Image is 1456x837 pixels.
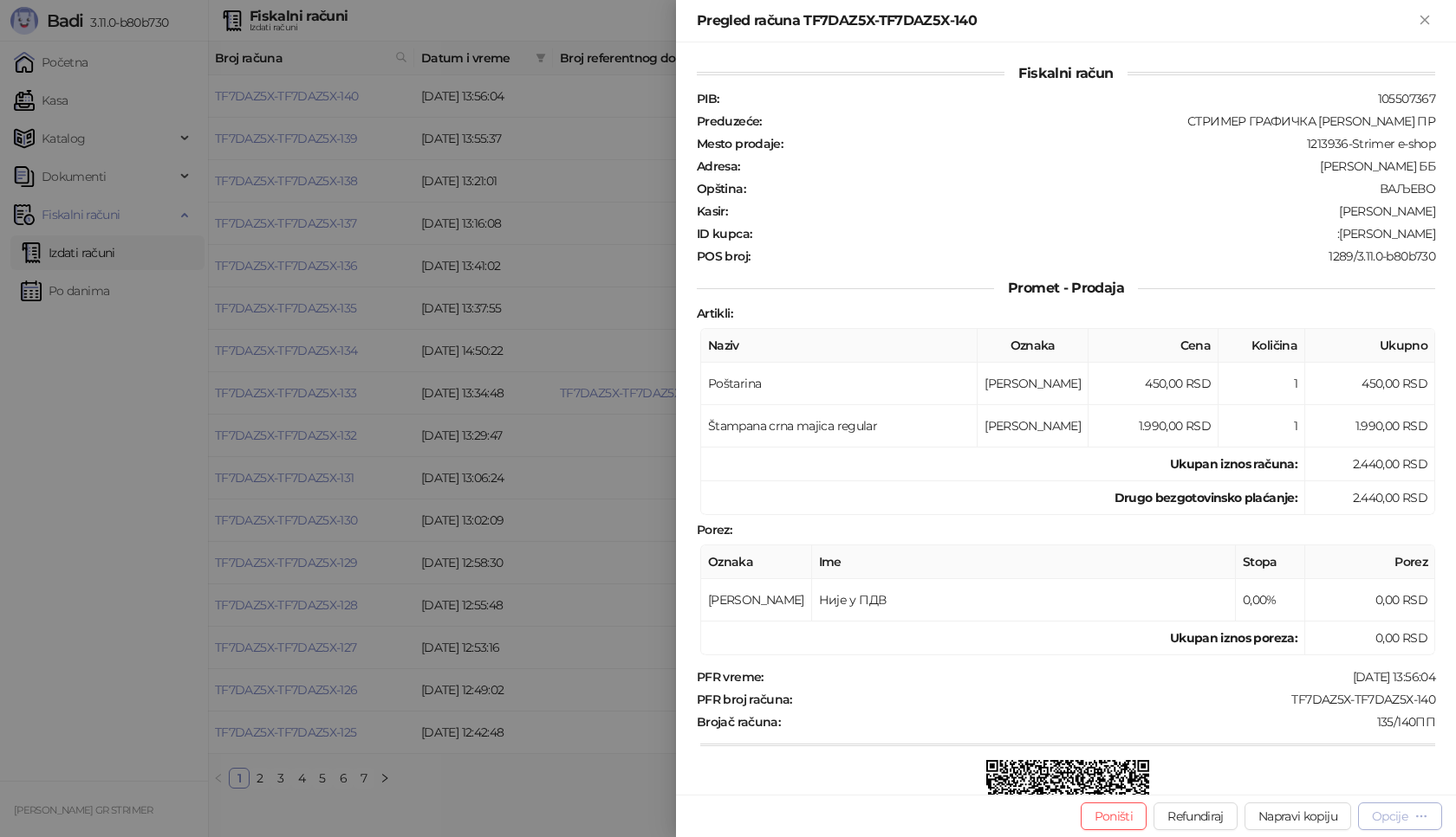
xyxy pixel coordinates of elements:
button: Opcije [1358,802,1442,830]
strong: Porez : [697,522,731,538]
div: СТРИМЕР ГРАФИЧКА [PERSON_NAME] ПР [764,113,1437,129]
td: 1.990,00 RSD [1305,405,1435,447]
div: :[PERSON_NAME] [753,226,1437,241]
td: 1 [1219,363,1305,405]
th: Stopa [1236,545,1305,579]
strong: Mesto prodaje : [697,136,783,151]
div: TF7DAZ5X-TF7DAZ5X-140 [794,692,1437,707]
td: Štampana crna majica regular [701,405,978,447]
strong: PIB : [697,91,718,106]
strong: Adresa : [697,158,740,174]
button: Napravi kopiju [1245,802,1351,830]
div: Pregled računa TF7DAZ5X-TF7DAZ5X-140 [697,10,1414,31]
span: Napravi kopiju [1258,808,1337,824]
td: 2.440,00 RSD [1305,447,1435,481]
strong: Opština : [697,181,745,196]
strong: PFR broj računa : [697,692,792,707]
span: Fiskalni račun [1004,65,1127,81]
td: Poštarina [701,363,978,405]
td: [PERSON_NAME] [978,363,1089,405]
div: 135/140ПП [782,714,1437,730]
th: Količina [1219,329,1305,363]
th: Oznaka [701,545,812,579]
div: [DATE] 13:56:04 [765,669,1437,685]
div: Opcije [1372,808,1407,824]
th: Oznaka [978,329,1089,363]
button: Zatvori [1414,10,1435,31]
div: ВАЉЕВО [747,181,1437,196]
strong: Brojač računa : [697,714,780,730]
th: Naziv [701,329,978,363]
div: 1213936-Strimer e-shop [784,136,1437,151]
td: [PERSON_NAME] [978,405,1089,447]
strong: Kasir : [697,203,727,219]
button: Poništi [1081,802,1147,830]
td: 0,00 RSD [1305,579,1435,621]
strong: Artikli : [697,306,732,321]
strong: PFR vreme : [697,669,764,685]
div: 105507367 [720,91,1437,106]
td: Није у ПДВ [812,579,1236,621]
div: [PERSON_NAME] ББ [742,158,1437,174]
span: Promet - Prodaja [994,280,1138,296]
th: Ime [812,545,1236,579]
td: 2.440,00 RSD [1305,481,1435,515]
td: 0,00 RSD [1305,621,1435,655]
td: 1 [1219,405,1305,447]
strong: Ukupan iznos poreza: [1170,630,1297,646]
td: 450,00 RSD [1305,363,1435,405]
th: Ukupno [1305,329,1435,363]
strong: Preduzeće : [697,113,762,129]
td: [PERSON_NAME] [701,579,812,621]
strong: Ukupan iznos računa : [1170,456,1297,472]
div: 1289/3.11.0-b80b730 [751,248,1437,264]
strong: Drugo bezgotovinsko plaćanje : [1115,490,1297,505]
button: Refundiraj [1154,802,1238,830]
strong: POS broj : [697,248,750,264]
td: 0,00% [1236,579,1305,621]
strong: ID kupca : [697,226,751,241]
th: Porez [1305,545,1435,579]
div: [PERSON_NAME] [729,203,1437,219]
th: Cena [1089,329,1219,363]
td: 1.990,00 RSD [1089,405,1219,447]
td: 450,00 RSD [1089,363,1219,405]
